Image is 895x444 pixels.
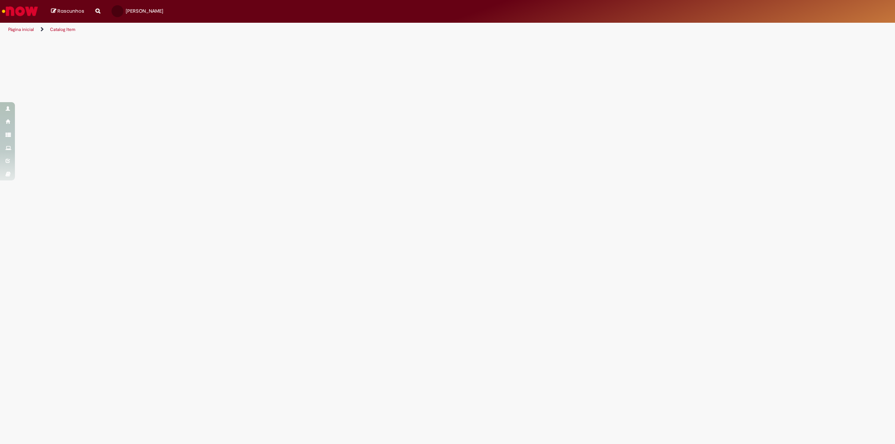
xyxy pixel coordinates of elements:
[6,23,591,37] ul: Trilhas de página
[1,4,39,19] img: ServiceNow
[57,7,84,15] span: Rascunhos
[51,8,84,15] a: Rascunhos
[8,26,34,32] a: Página inicial
[126,8,163,14] span: [PERSON_NAME]
[50,26,75,32] a: Catalog Item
